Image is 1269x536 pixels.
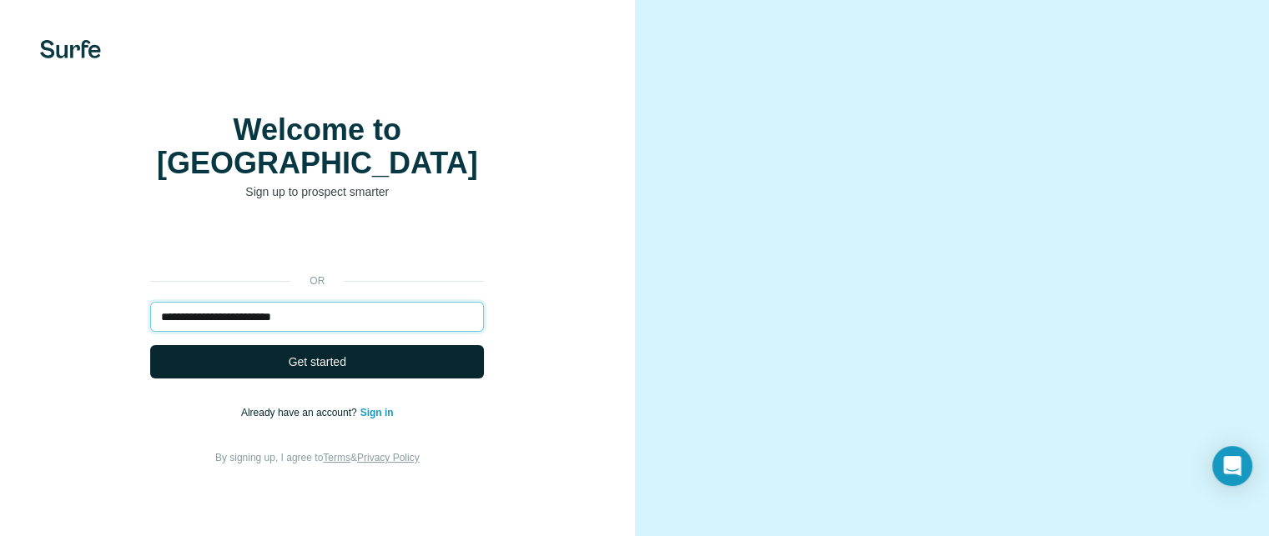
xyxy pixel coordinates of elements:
[360,407,394,418] a: Sign in
[289,353,346,370] span: Get started
[241,407,360,418] span: Already have an account?
[1212,446,1252,486] div: Open Intercom Messenger
[150,183,484,200] p: Sign up to prospect smarter
[290,273,344,288] p: or
[40,40,101,58] img: Surfe's logo
[142,225,492,262] iframe: Sign in with Google Button
[150,113,484,180] h1: Welcome to [GEOGRAPHIC_DATA]
[150,345,484,378] button: Get started
[357,452,420,463] a: Privacy Policy
[215,452,420,463] span: By signing up, I agree to &
[323,452,350,463] a: Terms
